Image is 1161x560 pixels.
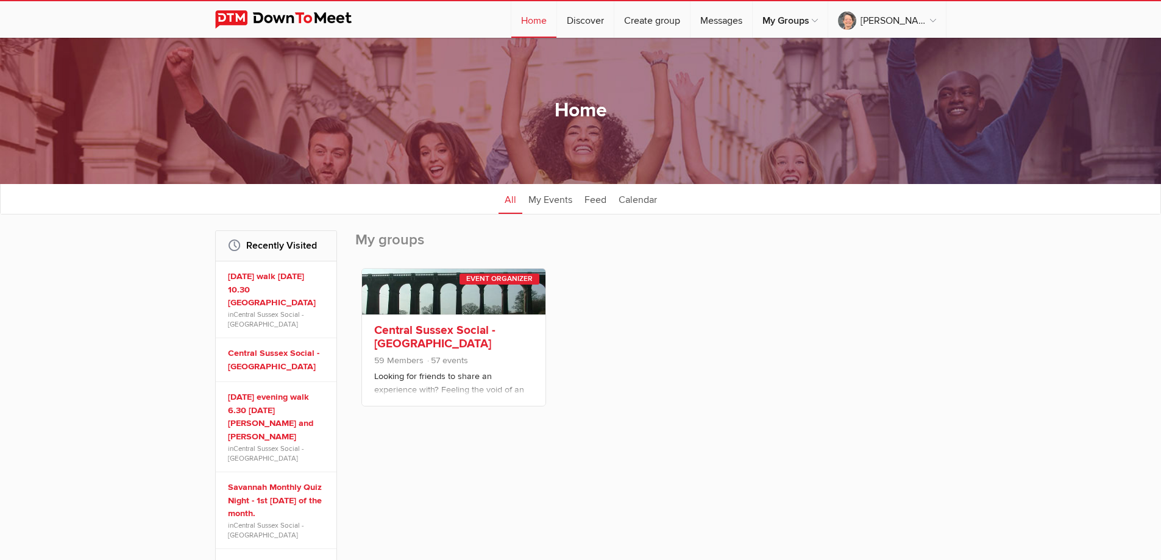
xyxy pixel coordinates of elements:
[228,444,328,463] span: in
[228,310,328,329] span: in
[753,1,828,38] a: My Groups
[691,1,752,38] a: Messages
[228,520,328,540] span: in
[426,355,468,366] span: 57 events
[374,355,424,366] span: 59 Members
[614,1,690,38] a: Create group
[228,444,304,463] a: Central Sussex Social - [GEOGRAPHIC_DATA]
[557,1,614,38] a: Discover
[228,270,328,310] a: [DATE] walk [DATE] 10.30 [GEOGRAPHIC_DATA]
[374,323,495,351] a: Central Sussex Social - [GEOGRAPHIC_DATA]
[228,347,328,373] a: Central Sussex Social - [GEOGRAPHIC_DATA]
[228,521,304,539] a: Central Sussex Social - [GEOGRAPHIC_DATA]
[555,98,607,124] h1: Home
[828,1,946,38] a: [PERSON_NAME]
[612,183,663,214] a: Calendar
[522,183,578,214] a: My Events
[355,230,946,262] h2: My groups
[228,391,328,443] a: [DATE] evening walk 6.30 [DATE] [PERSON_NAME] and [PERSON_NAME]
[215,10,371,29] img: DownToMeet
[460,274,539,285] div: Event Organizer
[578,183,612,214] a: Feed
[511,1,556,38] a: Home
[228,481,328,520] a: Savannah Monthly Quiz Night - 1st [DATE] of the month.
[228,231,324,260] h2: Recently Visited
[499,183,522,214] a: All
[228,310,304,328] a: Central Sussex Social - [GEOGRAPHIC_DATA]
[374,370,533,431] p: Looking for friends to share an experience with? Feeling the void of an empty nest? Would like co...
